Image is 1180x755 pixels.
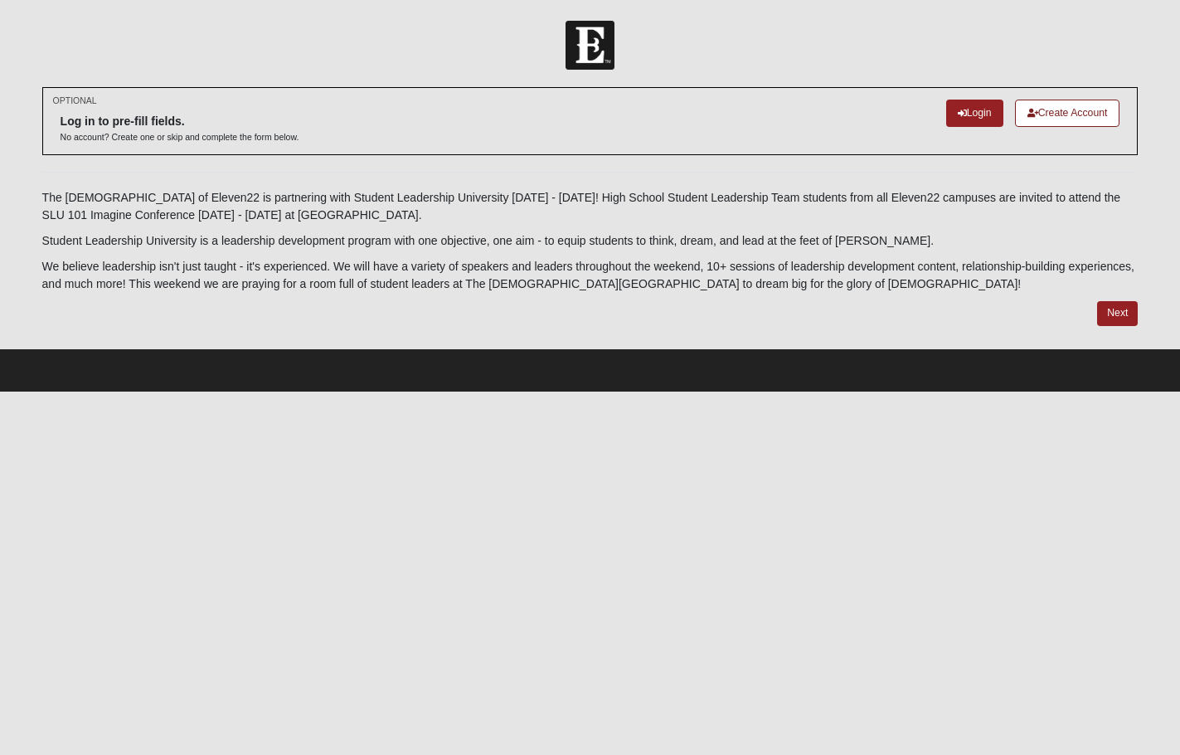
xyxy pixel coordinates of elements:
p: The [DEMOGRAPHIC_DATA] of Eleven22 is partnering with Student Leadership University [DATE] - [DAT... [42,189,1139,224]
small: OPTIONAL [53,95,97,107]
a: Login [946,100,1003,127]
a: Create Account [1015,100,1120,127]
img: Church of Eleven22 Logo [566,21,614,70]
p: We believe leadership isn't just taught - it's experienced. We will have a variety of speakers an... [42,258,1139,293]
h6: Log in to pre-fill fields. [61,114,299,129]
p: Student Leadership University is a leadership development program with one objective, one aim - t... [42,232,1139,250]
a: Next [1097,301,1138,325]
p: No account? Create one or skip and complete the form below. [61,131,299,144]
